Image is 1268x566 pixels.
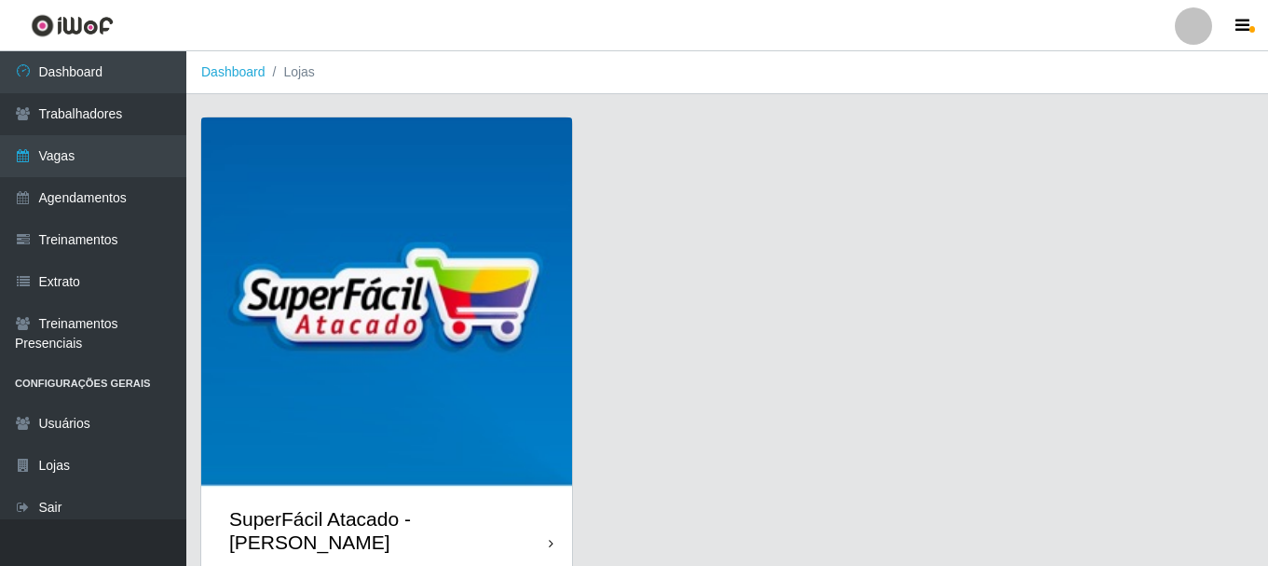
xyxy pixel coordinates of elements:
div: SuperFácil Atacado - [PERSON_NAME] [229,507,549,554]
img: CoreUI Logo [31,14,114,37]
img: cardImg [201,117,572,489]
a: Dashboard [201,64,266,79]
nav: breadcrumb [186,51,1268,94]
li: Lojas [266,62,315,82]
